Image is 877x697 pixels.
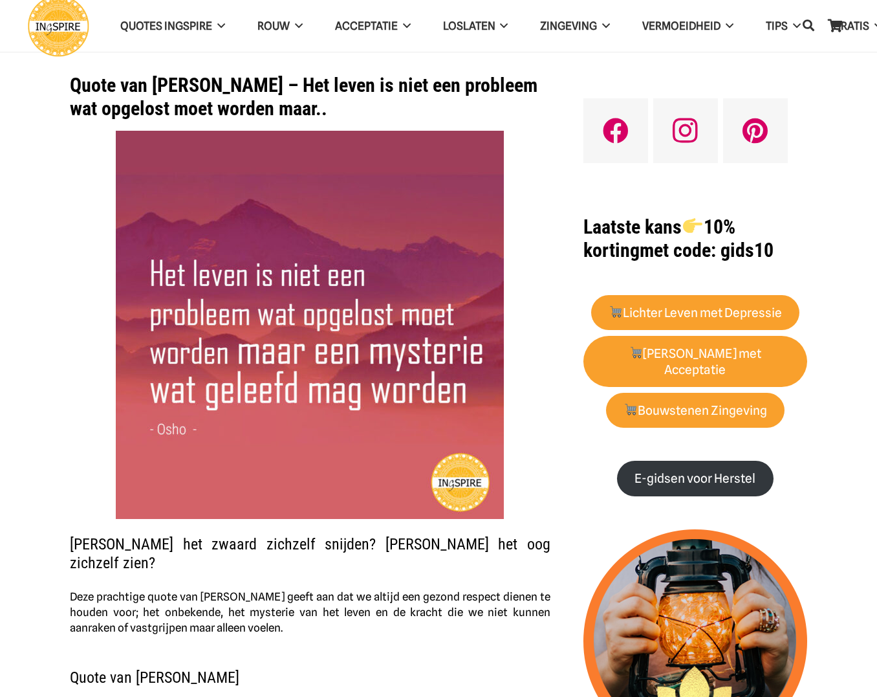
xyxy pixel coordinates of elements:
a: QUOTES INGSPIRE [104,10,241,43]
span: QUOTES INGSPIRE [120,19,212,32]
h1: met code: gids10 [583,216,807,262]
strong: E-gidsen voor Herstel [634,471,755,486]
a: Zoeken [796,10,821,41]
span: GRATIS [833,19,869,32]
span: Loslaten [443,19,495,32]
a: Instagram [653,98,718,163]
a: Facebook [583,98,648,163]
h2: [PERSON_NAME] het zwaard zichzelf snijden? [PERSON_NAME] het oog zichzelf zien? [70,519,550,573]
a: 🛒[PERSON_NAME] met Acceptatie [583,336,807,388]
a: Acceptatie [319,10,427,43]
a: TIPS [750,10,817,43]
strong: Lichter Leven met Depressie [609,305,782,320]
strong: [PERSON_NAME] met Acceptatie [629,346,762,377]
a: VERMOEIDHEID [626,10,750,43]
strong: Bouwstenen Zingeving [623,403,767,418]
a: 🛒Bouwstenen Zingeving [606,393,785,428]
h2: Quote van [PERSON_NAME] [70,652,550,687]
a: E-gidsen voor Herstel [617,461,774,496]
p: Deze prachtige quote van [PERSON_NAME] geeft aan dat we altijd een gezond respect dienen te houde... [70,589,550,636]
img: 👉 [683,216,702,236]
img: 🛒 [609,305,622,318]
img: 🛒 [624,403,636,415]
a: ROUW [241,10,319,43]
span: TIPS [766,19,788,32]
a: 🛒Lichter Leven met Depressie [591,295,800,331]
span: Acceptatie [335,19,398,32]
span: VERMOEIDHEID [642,19,720,32]
img: 🛒 [630,346,642,359]
span: ROUW [257,19,290,32]
a: Zingeving [524,10,626,43]
a: Loslaten [427,10,525,43]
strong: Laatste kans 10% korting [583,216,735,261]
span: Zingeving [540,19,597,32]
a: Pinterest [723,98,788,163]
h1: Quote van [PERSON_NAME] – Het leven is niet een probleem wat opgelost moet worden maar.. [70,74,550,120]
